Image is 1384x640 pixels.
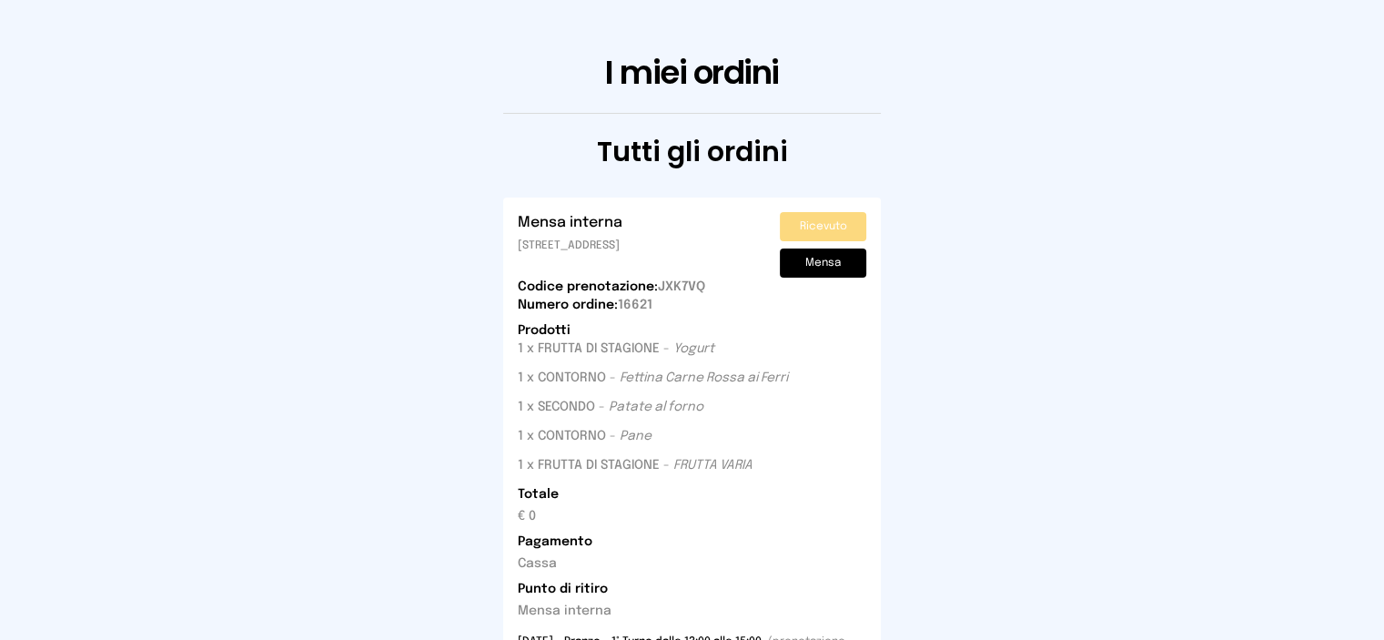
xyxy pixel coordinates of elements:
div: Patate al forno [609,398,703,416]
span: Prodotti [518,324,571,337]
span: Totale [518,485,867,503]
button: Mensa [780,249,867,278]
div: FRUTTA VARIA [673,456,753,474]
div: 1 x FRUTTA DI STAGIONE [518,456,660,474]
div: Pane [620,427,652,445]
div: 1 x CONTORNO [518,427,606,445]
div: 1 x CONTORNO [518,369,606,387]
span: - [599,398,605,416]
span: - [663,340,670,358]
div: Mensa interna [518,602,867,620]
div: Yogurt [673,340,714,358]
span: Numero ordine: [518,299,618,311]
h1: I miei ordini [125,55,1260,91]
span: 16621 [518,299,652,311]
span: - [610,369,616,387]
p: Cassa [518,554,867,573]
span: - [610,427,616,445]
div: € 0 [518,507,867,525]
div: 1 x SECONDO [518,398,595,416]
span: - [663,456,670,474]
div: 1 x FRUTTA DI STAGIONE [518,340,660,358]
button: Ricevuto [780,212,867,241]
span: Punto di ritiro [518,580,867,598]
span: JXK7VQ [518,278,867,296]
span: Codice prenotazione: [518,280,658,293]
span: [STREET_ADDRESS] [518,240,620,251]
div: Fettina Carne Rossa ai Ferri [620,369,788,387]
span: Pagamento [518,533,867,551]
span: Mensa interna [518,212,622,234]
h2: Tutti gli ordini [125,136,1260,168]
